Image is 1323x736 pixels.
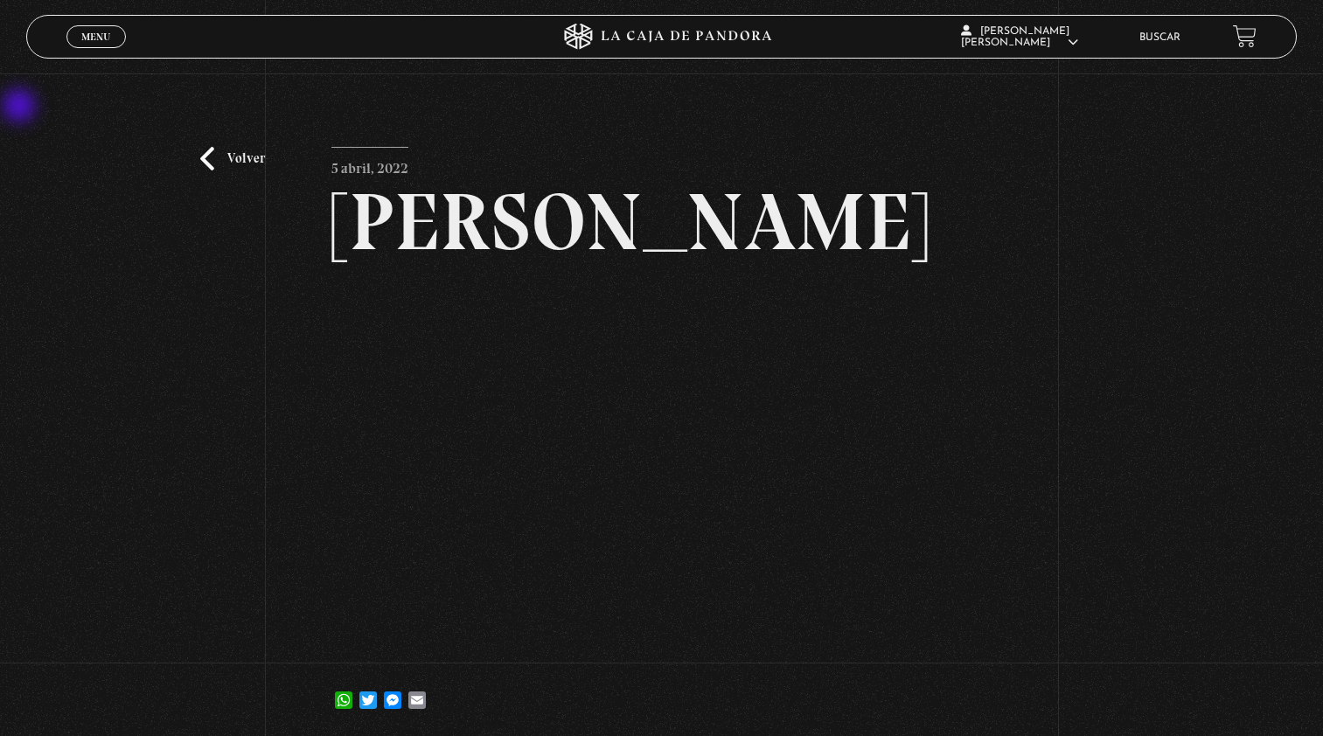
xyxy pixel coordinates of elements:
[380,674,405,709] a: Messenger
[331,674,356,709] a: WhatsApp
[961,26,1078,48] span: [PERSON_NAME] [PERSON_NAME]
[331,182,992,262] h2: [PERSON_NAME]
[81,31,110,42] span: Menu
[200,147,265,170] a: Volver
[75,46,116,59] span: Cerrar
[1139,32,1180,43] a: Buscar
[1233,24,1257,48] a: View your shopping cart
[356,674,380,709] a: Twitter
[331,147,408,182] p: 5 abril, 2022
[405,674,429,709] a: Email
